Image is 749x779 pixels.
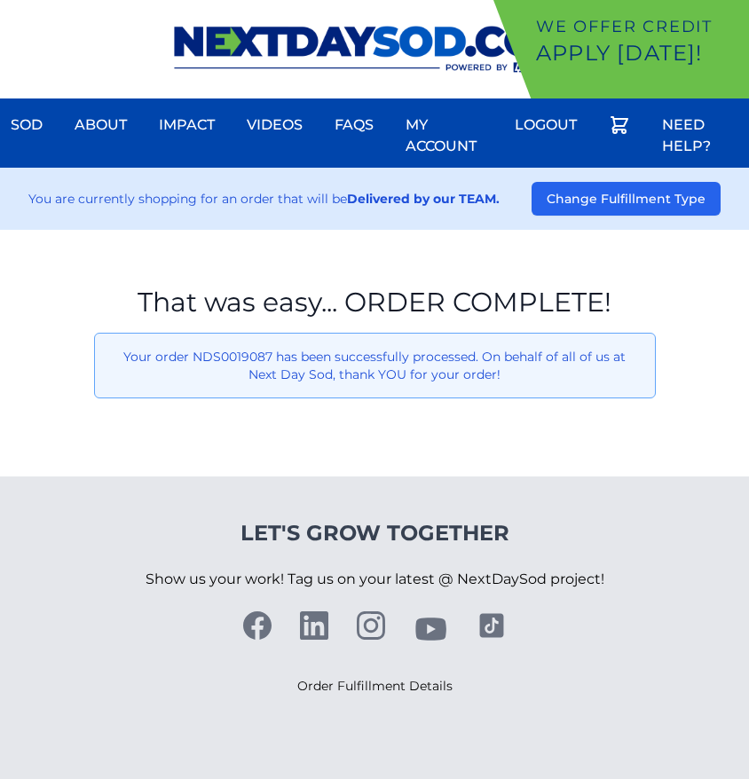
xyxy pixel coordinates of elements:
a: My Account [395,104,493,168]
button: Change Fulfillment Type [532,182,721,216]
h4: Let's Grow Together [146,519,604,547]
strong: Delivered by our TEAM. [347,191,500,207]
a: Videos [236,104,313,146]
p: Your order NDS0019087 has been successfully processed. On behalf of all of us at Next Day Sod, th... [109,348,641,383]
h1: That was easy... ORDER COMPLETE! [94,287,656,319]
p: Apply [DATE]! [536,39,742,67]
a: About [64,104,138,146]
a: Order Fulfillment Details [297,678,453,694]
a: FAQs [324,104,384,146]
a: Logout [504,104,587,146]
a: Impact [148,104,225,146]
p: Show us your work! Tag us on your latest @ NextDaySod project! [146,547,604,611]
p: We offer Credit [536,14,742,39]
a: Need Help? [651,104,749,168]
